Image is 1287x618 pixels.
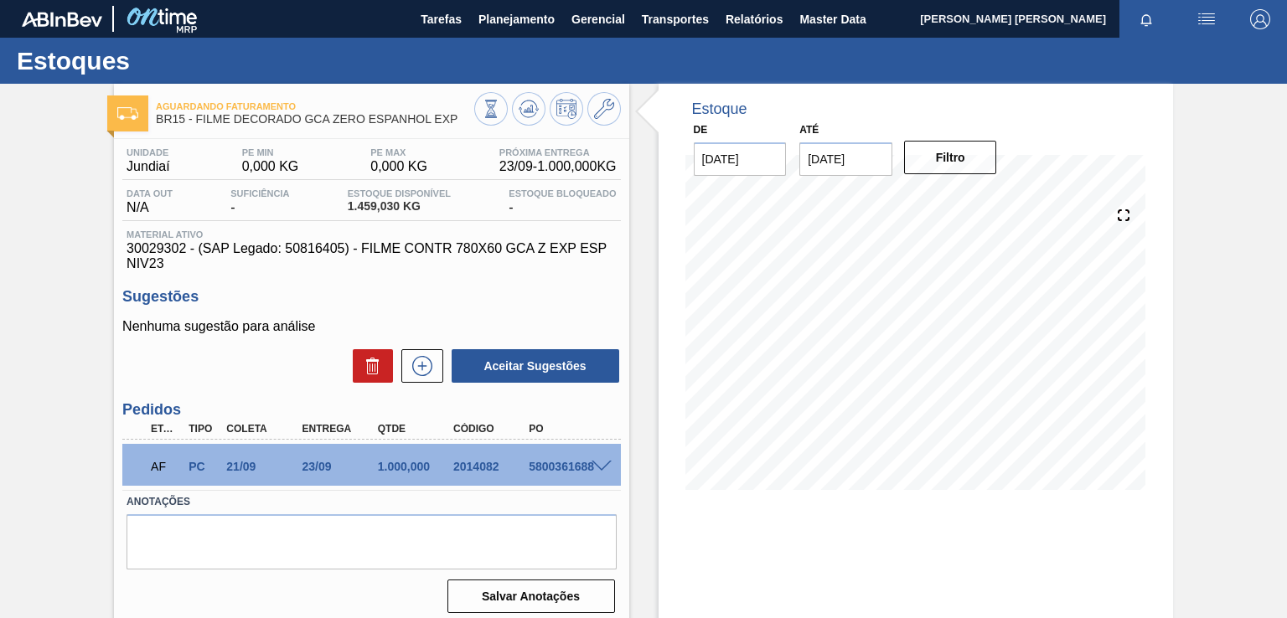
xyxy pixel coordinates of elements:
span: Master Data [799,9,866,29]
span: 1.459,030 KG [348,200,451,213]
div: - [226,188,293,215]
div: Qtde [374,423,457,435]
span: PE MAX [370,147,427,157]
div: 1.000,000 [374,460,457,473]
h3: Sugestões [122,288,620,306]
span: Estoque Bloqueado [509,188,616,198]
div: Tipo [184,423,222,435]
p: AF [151,460,180,473]
button: Notificações [1119,8,1173,31]
div: 23/09/2025 [298,460,381,473]
button: Atualizar Gráfico [512,92,545,126]
button: Visão Geral dos Estoques [474,92,508,126]
button: Ir ao Master Data / Geral [587,92,621,126]
button: Aceitar Sugestões [452,349,619,383]
img: Ícone [117,107,138,120]
div: - [504,188,620,215]
div: 5800361688 [525,460,607,473]
span: Material ativo [127,229,616,239]
img: TNhmsLtSVTkK8tSr43FrP2fwEKptu5GPRR3wAAAABJRU5ErkJggg== [22,12,102,27]
span: Unidade [127,147,170,157]
button: Salvar Anotações [447,579,615,613]
span: Gerencial [571,9,625,29]
span: 30029302 - (SAP Legado: 50816405) - FILME CONTR 780X60 GCA Z EXP ESP NIV23 [127,241,616,271]
h3: Pedidos [122,401,620,419]
span: 0,000 KG [370,159,427,174]
span: Transportes [642,9,709,29]
span: Tarefas [421,9,462,29]
label: De [694,124,708,136]
label: Até [799,124,819,136]
span: PE MIN [242,147,299,157]
span: Aguardando Faturamento [156,101,473,111]
span: 0,000 KG [242,159,299,174]
div: 21/09/2025 [222,460,305,473]
span: Próxima Entrega [499,147,617,157]
div: Código [449,423,532,435]
div: N/A [122,188,177,215]
div: Entrega [298,423,381,435]
input: dd/mm/yyyy [694,142,787,176]
div: Estoque [692,100,747,118]
p: Nenhuma sugestão para análise [122,319,620,334]
span: Data out [127,188,173,198]
span: 23/09 - 1.000,000 KG [499,159,617,174]
h1: Estoques [17,51,314,70]
span: Jundiaí [127,159,170,174]
div: Pedido de Compra [184,460,222,473]
div: Coleta [222,423,305,435]
div: 2014082 [449,460,532,473]
div: Aguardando Faturamento [147,448,184,485]
span: Relatórios [726,9,783,29]
div: Aceitar Sugestões [443,348,621,384]
label: Anotações [127,490,616,514]
button: Programar Estoque [550,92,583,126]
span: Suficiência [230,188,289,198]
img: userActions [1197,9,1217,29]
img: Logout [1250,9,1270,29]
span: BR15 - FILME DECORADO GCA ZERO ESPANHOL EXP [156,113,473,126]
button: Filtro [904,141,997,174]
span: Planejamento [478,9,555,29]
span: Estoque Disponível [348,188,451,198]
div: Nova sugestão [393,349,443,383]
div: Excluir Sugestões [344,349,393,383]
input: dd/mm/yyyy [799,142,892,176]
div: PO [525,423,607,435]
div: Etapa [147,423,184,435]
